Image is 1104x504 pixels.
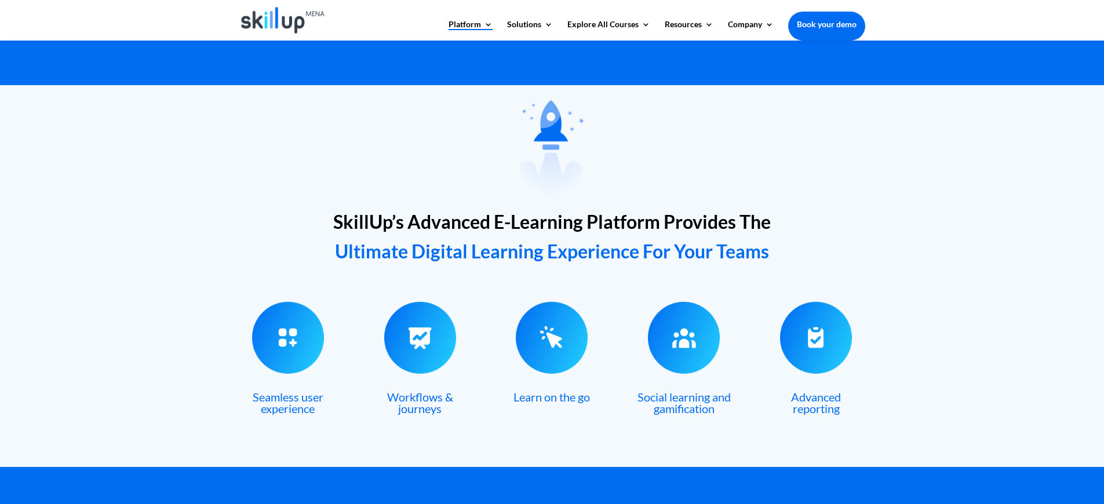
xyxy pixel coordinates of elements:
[567,20,650,40] a: Explore All Courses
[241,7,325,34] img: Skillup Mena
[507,20,553,40] a: Solutions
[513,390,590,404] span: Learn on the go
[519,100,584,196] img: rocket - Skillup
[788,12,865,37] a: Book your demo
[387,390,453,415] span: Workflows & journeys
[791,390,841,415] span: Advanced reporting
[253,390,323,415] span: Seamless user experience
[449,20,493,40] a: Platform
[335,240,769,262] span: Ultimate Digital Learning Experience For Your Teams
[637,390,731,415] span: Social learning and gamification
[728,20,774,40] a: Company
[333,210,771,233] span: SkillUp’s Advanced E-Learning Platform Provides The
[665,20,713,40] a: Resources
[905,379,1104,504] iframe: Chat Widget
